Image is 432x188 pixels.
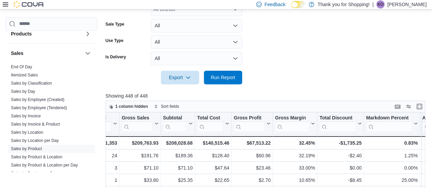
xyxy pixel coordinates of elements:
[404,102,413,111] button: Display options
[161,71,199,84] button: Export
[366,115,412,132] div: Markdown Percent
[366,176,417,184] div: 25.00%
[122,176,158,184] div: $33.80
[87,176,117,184] div: 1
[393,102,402,111] button: Keyboard shortcuts
[106,92,429,99] p: Showing 448 of 448
[151,52,242,65] button: All
[11,122,60,127] a: Sales by Invoice & Product
[211,74,235,81] span: Run Report
[122,115,158,132] button: Gross Sales
[11,105,67,110] a: Sales by Employee (Tendered)
[11,73,38,77] a: Itemized Sales
[163,176,193,184] div: $25.35
[372,0,374,9] p: |
[319,115,361,132] button: Total Discount
[106,102,151,111] button: 1 column hidden
[163,164,193,172] div: $71.10
[234,139,270,147] div: $67,513.22
[11,171,57,176] a: Sales by Product per Day
[319,115,356,121] div: Total Discount
[377,0,383,9] span: KO
[319,115,356,132] div: Total Discount
[275,151,315,160] div: 32.19%
[197,139,229,147] div: $140,515.46
[161,104,179,109] span: Sort fields
[318,0,370,9] p: Thank you for Shopping!
[197,176,229,184] div: $22.65
[11,138,59,143] a: Sales by Location per Day
[106,38,123,43] label: Use Type
[87,139,117,147] div: 11,353
[11,30,32,37] h3: Products
[366,115,417,132] button: Markdown Percent
[11,64,32,70] span: End Of Day
[87,164,117,172] div: 3
[234,115,265,132] div: Gross Profit
[115,104,148,109] span: 1 column hidden
[319,151,361,160] div: -$2.40
[122,164,158,172] div: $71.10
[234,164,270,172] div: $23.46
[319,139,361,147] div: -$1,735.25
[11,113,41,119] span: Sales by Invoice
[122,115,153,121] div: Gross Sales
[275,115,309,121] div: Gross Margin
[291,1,305,8] input: Dark Mode
[275,176,315,184] div: 10.65%
[106,21,124,27] label: Sale Type
[151,102,182,111] button: Sort fields
[11,50,24,57] h3: Sales
[319,176,361,184] div: -$8.45
[163,139,193,147] div: $208,028.68
[11,105,67,111] span: Sales by Employee (Tendered)
[5,63,97,180] div: Sales
[11,64,32,69] a: End Of Day
[275,115,315,132] button: Gross Margin
[11,72,38,78] span: Itemized Sales
[87,151,117,160] div: 24
[366,115,412,121] div: Markdown Percent
[234,151,270,160] div: $60.96
[106,54,126,60] label: Is Delivery
[84,49,92,57] button: Sales
[11,81,52,86] a: Sales by Classification
[387,0,427,9] p: [PERSON_NAME]
[275,164,315,172] div: 33.00%
[122,139,158,147] div: $209,763.93
[197,115,224,121] div: Total Cost
[234,115,265,121] div: Gross Profit
[197,164,229,172] div: $47.64
[11,114,41,118] a: Sales by Invoice
[204,71,242,84] button: Run Report
[11,155,62,159] a: Sales by Product & Location
[234,176,270,184] div: $2.70
[11,30,82,37] button: Products
[11,89,35,94] a: Sales by Day
[11,146,42,151] span: Sales by Product
[319,164,361,172] div: $0.00
[11,97,65,102] a: Sales by Employee (Created)
[84,30,92,38] button: Products
[376,0,385,9] div: Kristina Oest
[415,102,423,111] button: Enter fullscreen
[366,139,417,147] div: 0.83%
[163,115,193,132] button: Subtotal
[197,115,224,132] div: Total Cost
[275,139,315,147] div: 32.45%
[366,164,417,172] div: 0.00%
[11,50,82,57] button: Sales
[163,115,187,121] div: Subtotal
[11,130,43,135] a: Sales by Location
[163,115,187,132] div: Subtotal
[234,115,270,132] button: Gross Profit
[11,163,78,168] a: Sales by Product & Location per Day
[122,151,158,160] div: $191.76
